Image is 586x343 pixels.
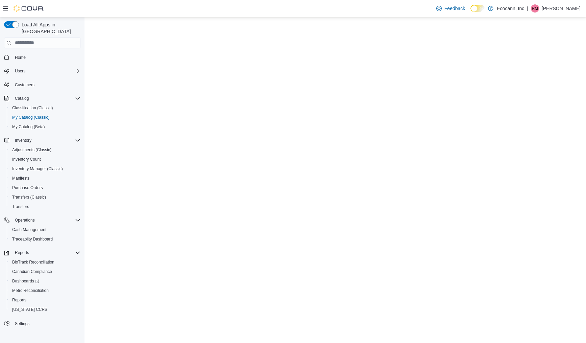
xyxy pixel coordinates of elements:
[19,21,80,35] span: Load All Apps in [GEOGRAPHIC_DATA]
[9,155,80,163] span: Inventory Count
[12,81,37,89] a: Customers
[12,204,29,209] span: Transfers
[12,105,53,111] span: Classification (Classic)
[12,53,80,62] span: Home
[9,113,80,121] span: My Catalog (Classic)
[12,176,29,181] span: Manifests
[12,115,50,120] span: My Catalog (Classic)
[9,258,57,266] a: BioTrack Reconciliation
[12,320,32,328] a: Settings
[12,259,54,265] span: BioTrack Reconciliation
[12,216,38,224] button: Operations
[9,203,80,211] span: Transfers
[15,218,35,223] span: Operations
[7,276,83,286] a: Dashboards
[12,147,51,153] span: Adjustments (Classic)
[12,288,49,293] span: Metrc Reconciliation
[12,124,45,130] span: My Catalog (Beta)
[9,123,80,131] span: My Catalog (Beta)
[7,113,83,122] button: My Catalog (Classic)
[9,193,80,201] span: Transfers (Classic)
[497,4,524,13] p: Ecocann, Inc
[12,136,80,144] span: Inventory
[9,165,66,173] a: Inventory Manager (Classic)
[12,236,53,242] span: Traceabilty Dashboard
[7,164,83,174] button: Inventory Manager (Classic)
[434,2,468,15] a: Feedback
[527,4,528,13] p: |
[9,235,80,243] span: Traceabilty Dashboard
[9,203,32,211] a: Transfers
[1,136,83,145] button: Inventory
[9,296,80,304] span: Reports
[7,267,83,276] button: Canadian Compliance
[9,113,52,121] a: My Catalog (Classic)
[12,94,31,102] button: Catalog
[9,155,44,163] a: Inventory Count
[12,157,41,162] span: Inventory Count
[7,234,83,244] button: Traceabilty Dashboard
[12,166,63,171] span: Inventory Manager (Classic)
[12,269,52,274] span: Canadian Compliance
[9,305,50,314] a: [US_STATE] CCRS
[1,66,83,76] button: Users
[7,295,83,305] button: Reports
[444,5,465,12] span: Feedback
[9,226,80,234] span: Cash Management
[15,96,29,101] span: Catalog
[12,249,32,257] button: Reports
[9,235,55,243] a: Traceabilty Dashboard
[1,318,83,328] button: Settings
[7,257,83,267] button: BioTrack Reconciliation
[12,297,26,303] span: Reports
[9,193,49,201] a: Transfers (Classic)
[9,184,46,192] a: Purchase Orders
[9,277,42,285] a: Dashboards
[12,216,80,224] span: Operations
[9,287,51,295] a: Metrc Reconciliation
[12,94,80,102] span: Catalog
[1,248,83,257] button: Reports
[12,319,80,327] span: Settings
[9,296,29,304] a: Reports
[9,165,80,173] span: Inventory Manager (Classic)
[542,4,581,13] p: [PERSON_NAME]
[9,174,80,182] span: Manifests
[15,82,34,88] span: Customers
[12,227,46,232] span: Cash Management
[12,249,80,257] span: Reports
[9,146,54,154] a: Adjustments (Classic)
[15,250,29,255] span: Reports
[9,123,48,131] a: My Catalog (Beta)
[12,81,80,89] span: Customers
[9,146,80,154] span: Adjustments (Classic)
[12,307,47,312] span: [US_STATE] CCRS
[9,104,80,112] span: Classification (Classic)
[9,268,80,276] span: Canadian Compliance
[9,226,49,234] a: Cash Management
[9,258,80,266] span: BioTrack Reconciliation
[1,80,83,90] button: Customers
[9,268,55,276] a: Canadian Compliance
[7,286,83,295] button: Metrc Reconciliation
[7,192,83,202] button: Transfers (Classic)
[7,174,83,183] button: Manifests
[532,4,538,13] span: RM
[7,225,83,234] button: Cash Management
[7,103,83,113] button: Classification (Classic)
[7,183,83,192] button: Purchase Orders
[12,53,28,62] a: Home
[15,321,29,326] span: Settings
[12,185,43,190] span: Purchase Orders
[9,104,56,112] a: Classification (Classic)
[1,52,83,62] button: Home
[1,94,83,103] button: Catalog
[7,155,83,164] button: Inventory Count
[7,145,83,155] button: Adjustments (Classic)
[1,215,83,225] button: Operations
[12,136,34,144] button: Inventory
[15,68,25,74] span: Users
[15,55,26,60] span: Home
[9,277,80,285] span: Dashboards
[9,174,32,182] a: Manifests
